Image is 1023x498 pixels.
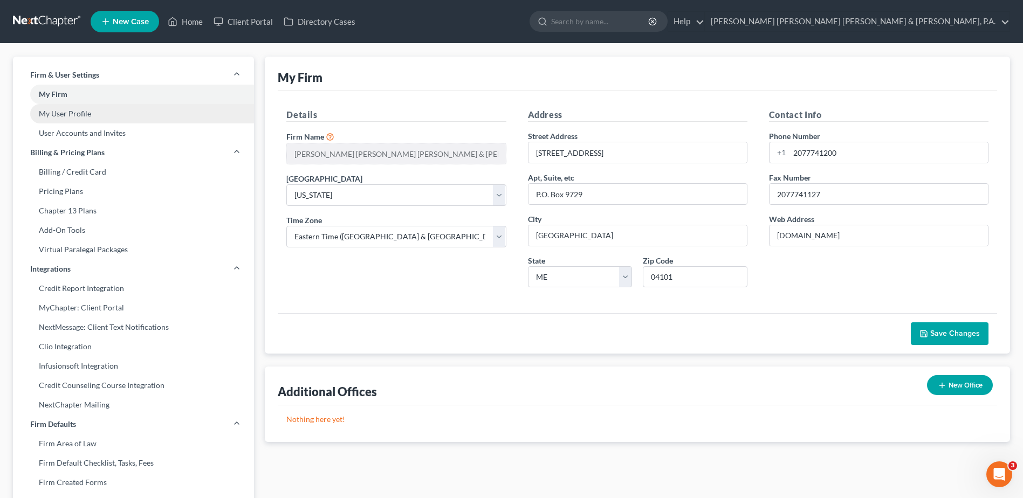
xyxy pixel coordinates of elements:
[770,142,789,163] div: +1
[643,255,673,266] label: Zip Code
[13,356,254,376] a: Infusionsoft Integration
[287,143,505,164] input: Enter name...
[278,384,377,399] div: Additional Offices
[13,65,254,85] a: Firm & User Settings
[13,395,254,414] a: NextChapter Mailing
[286,173,362,184] label: [GEOGRAPHIC_DATA]
[528,225,747,246] input: Enter city...
[278,12,361,31] a: Directory Cases
[13,104,254,123] a: My User Profile
[769,130,820,142] label: Phone Number
[286,108,506,122] h5: Details
[986,461,1012,487] iframe: Intercom live chat
[528,108,747,122] h5: Address
[528,130,578,142] label: Street Address
[278,70,322,85] div: My Firm
[13,201,254,220] a: Chapter 13 Plans
[286,414,988,425] p: Nothing here yet!
[528,213,541,225] label: City
[769,213,814,225] label: Web Address
[13,143,254,162] a: Billing & Pricing Plans
[911,322,988,345] button: Save Changes
[13,259,254,279] a: Integrations
[769,108,988,122] h5: Contact Info
[113,18,149,26] span: New Case
[13,123,254,143] a: User Accounts and Invites
[30,419,76,430] span: Firm Defaults
[208,12,278,31] a: Client Portal
[668,12,704,31] a: Help
[528,172,574,183] label: Apt, Suite, etc
[13,434,254,453] a: Firm Area of Law
[30,70,99,80] span: Firm & User Settings
[528,184,747,204] input: (optional)
[286,215,322,226] label: Time Zone
[30,147,105,158] span: Billing & Pricing Plans
[13,220,254,240] a: Add-On Tools
[13,317,254,337] a: NextMessage: Client Text Notifications
[30,264,71,274] span: Integrations
[789,142,988,163] input: Enter phone...
[286,132,324,141] span: Firm Name
[13,240,254,259] a: Virtual Paralegal Packages
[930,329,980,338] span: Save Changes
[13,298,254,317] a: MyChapter: Client Portal
[13,182,254,201] a: Pricing Plans
[13,473,254,492] a: Firm Created Forms
[13,279,254,298] a: Credit Report Integration
[13,162,254,182] a: Billing / Credit Card
[927,375,993,395] button: New Office
[13,376,254,395] a: Credit Counseling Course Integration
[770,225,988,246] input: Enter web address....
[528,255,545,266] label: State
[551,11,650,31] input: Search by name...
[13,85,254,104] a: My Firm
[770,184,988,204] input: Enter fax...
[162,12,208,31] a: Home
[705,12,1010,31] a: [PERSON_NAME] [PERSON_NAME] [PERSON_NAME] & [PERSON_NAME], P.A.
[13,337,254,356] a: Clio Integration
[643,266,747,288] input: XXXXX
[769,172,811,183] label: Fax Number
[528,142,747,163] input: Enter address...
[13,414,254,434] a: Firm Defaults
[1008,461,1017,470] span: 3
[13,453,254,473] a: Firm Default Checklist, Tasks, Fees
